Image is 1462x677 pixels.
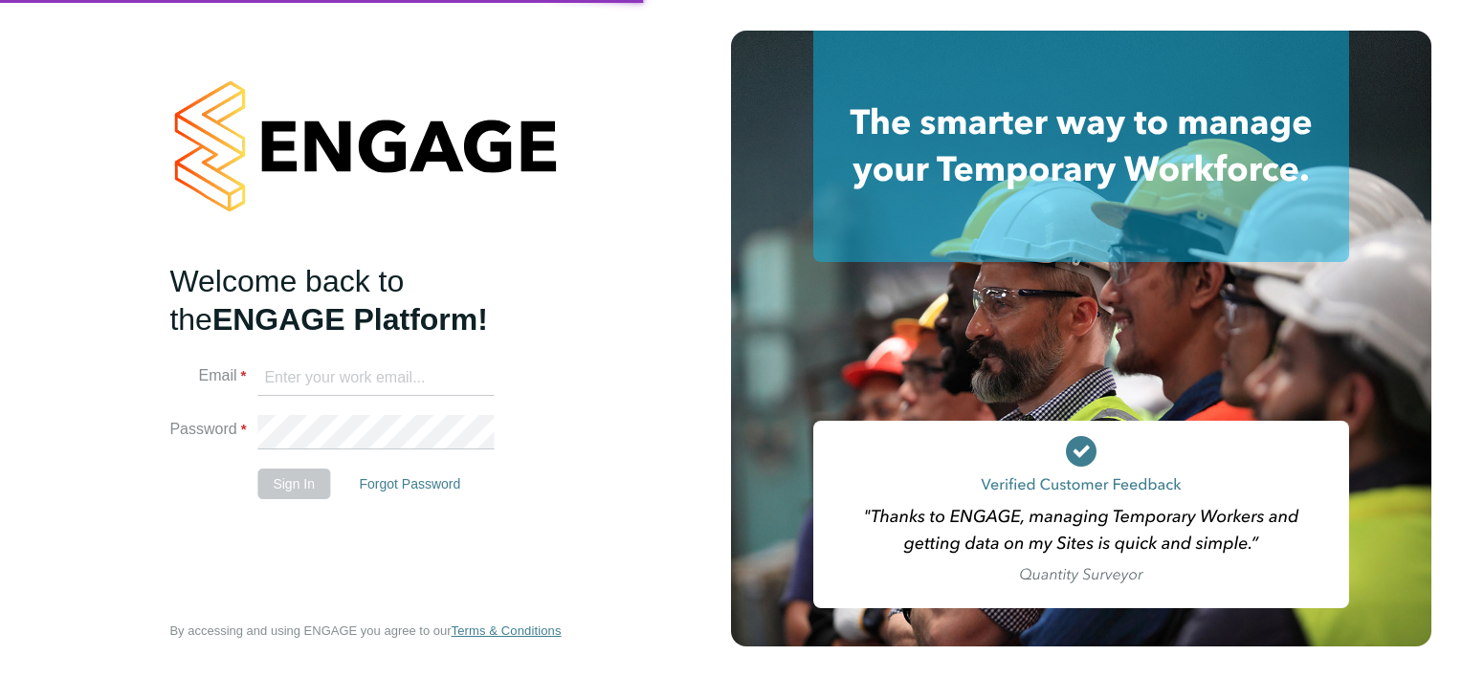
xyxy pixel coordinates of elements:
[169,420,246,440] label: Password
[169,366,246,386] label: Email
[452,623,562,639] a: Terms & Conditions
[257,361,494,396] input: Enter your work email...
[452,623,562,638] span: Terms & Conditions
[169,264,404,337] span: Welcome back to the
[257,469,330,499] button: Sign In
[169,623,561,638] span: By accessing and using ENGAGE you agree to our
[169,262,543,338] h2: ENGAGE Platform!
[343,469,476,499] button: Forgot Password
